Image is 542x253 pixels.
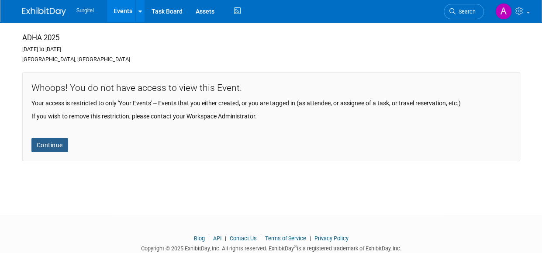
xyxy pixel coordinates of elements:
[294,244,297,249] sup: ®
[194,235,205,242] a: Blog
[206,235,212,242] span: |
[22,43,520,53] div: [DATE] to [DATE]
[31,94,511,107] div: Your access is restricted to only 'Your Events' -- Events that you either created, or you are tag...
[31,81,511,94] div: Whoops! You do not have access to view this Event.
[495,3,512,20] img: Antoinette DePetro
[22,53,520,63] div: [GEOGRAPHIC_DATA], [GEOGRAPHIC_DATA]
[31,107,511,121] div: If you wish to remove this restriction, please contact your Workspace Administrator.
[230,235,257,242] a: Contact Us
[314,235,349,242] a: Privacy Policy
[213,235,221,242] a: API
[307,235,313,242] span: |
[444,4,484,19] a: Search
[76,7,94,14] span: Surgitel
[265,235,306,242] a: Terms of Service
[31,138,68,152] a: Continue
[22,7,66,16] img: ExhibitDay
[223,235,228,242] span: |
[456,8,476,15] span: Search
[258,235,264,242] span: |
[22,33,520,43] div: ADHA 2025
